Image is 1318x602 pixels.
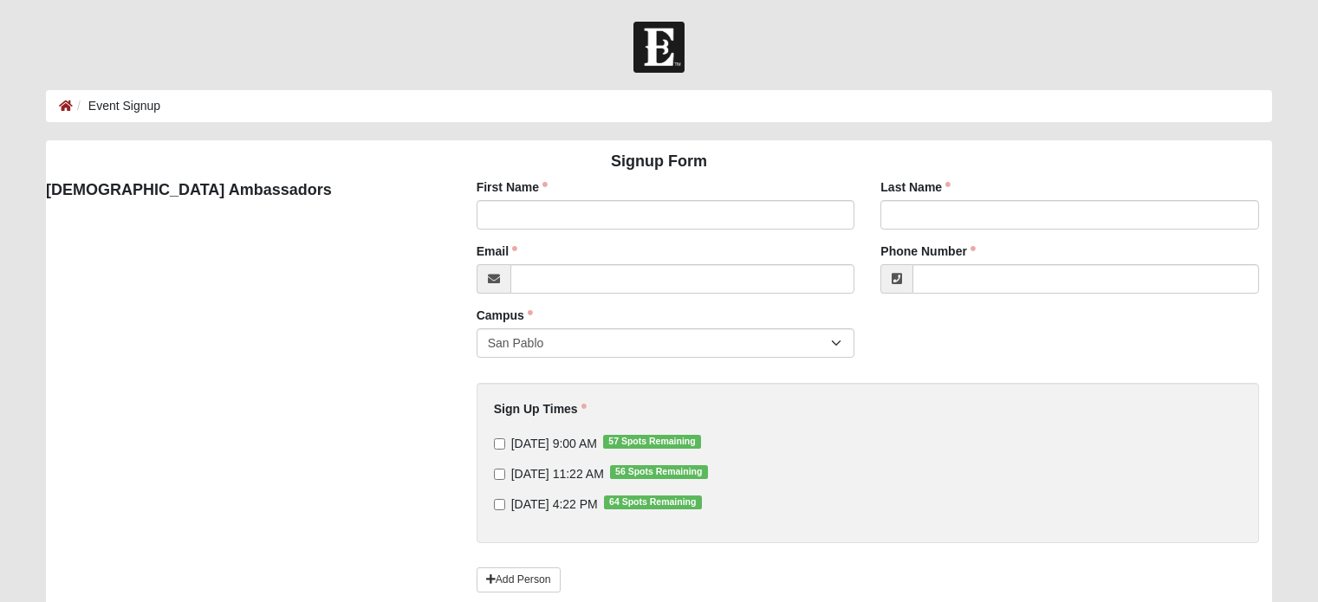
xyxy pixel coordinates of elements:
[494,499,505,510] input: [DATE] 4:22 PM64 Spots Remaining
[604,495,702,509] span: 64 Spots Remaining
[477,243,517,260] label: Email
[494,438,505,450] input: [DATE] 9:00 AM57 Spots Remaining
[603,435,701,449] span: 57 Spots Remaining
[880,243,976,260] label: Phone Number
[494,400,587,418] label: Sign Up Times
[880,178,951,196] label: Last Name
[511,437,597,450] span: [DATE] 9:00 AM
[494,469,505,480] input: [DATE] 11:22 AM56 Spots Remaining
[511,497,598,511] span: [DATE] 4:22 PM
[73,97,160,115] li: Event Signup
[46,181,332,198] strong: [DEMOGRAPHIC_DATA] Ambassadors
[633,22,685,73] img: Church of Eleven22 Logo
[477,178,548,196] label: First Name
[511,467,604,481] span: [DATE] 11:22 AM
[477,567,561,592] a: Add Person
[477,307,533,324] label: Campus
[46,152,1272,172] h4: Signup Form
[610,465,708,479] span: 56 Spots Remaining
